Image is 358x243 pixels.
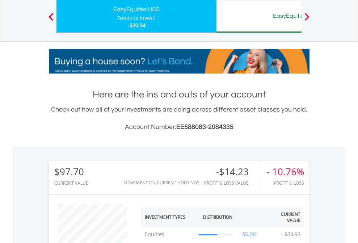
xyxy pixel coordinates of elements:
h3: Account Number: [49,122,309,132]
div: - 10.76% [267,167,304,177]
div: Check out how all of your investments are doing across different asset classes you hold. [49,105,309,132]
span: -$20.34 [128,22,146,29]
div: Movement on Current Holdings: [123,180,201,185]
button: Previous [44,16,58,24]
h1: Here are the ins and outs of your account [49,88,309,101]
img: EasyMortage Promotion Banner [49,49,309,74]
button: Next [300,16,314,24]
div: Profit & Loss [267,181,304,185]
div: Profit & Loss Value [204,181,258,185]
div: CURRENT VALUE [54,181,88,185]
div: -$14.23 [204,167,258,177]
div: EasyEquities USD [61,4,212,14]
td: $53.93 [281,227,304,242]
th: Current Value [263,208,304,227]
div: Distribution [203,214,232,220]
td: 55.2% [236,227,263,242]
div: Funds to invest: [117,14,156,22]
div: $97.70 [54,167,88,177]
td: Equities [141,227,195,242]
span: EE588083-2084335 [176,123,233,130]
th: Investment Types [141,208,195,227]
